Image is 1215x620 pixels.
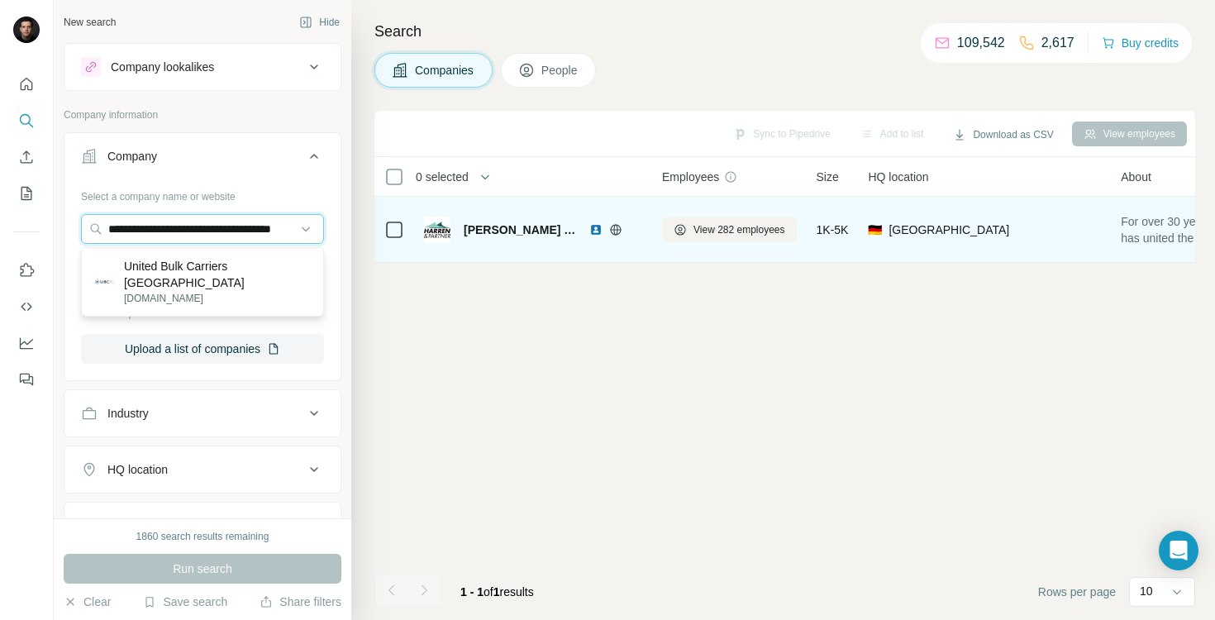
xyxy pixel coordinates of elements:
span: results [460,585,534,599]
button: Use Surfe API [13,292,40,322]
span: 1 [493,585,500,599]
button: Company [64,136,341,183]
button: Feedback [13,365,40,394]
span: [GEOGRAPHIC_DATA] [889,222,1009,238]
img: LinkedIn logo [589,223,603,236]
p: 2,617 [1041,33,1074,53]
h4: Search [374,20,1195,43]
p: [DOMAIN_NAME] [124,291,310,306]
button: Share filters [260,594,341,610]
span: People [541,62,579,79]
button: Upload a list of companies [81,334,324,364]
span: Rows per page [1038,584,1116,600]
span: 0 selected [416,169,469,185]
div: HQ location [107,461,168,478]
div: Annual revenue ($) [107,517,206,534]
button: Company lookalikes [64,47,341,87]
button: Enrich CSV [13,142,40,172]
div: Company [107,148,157,165]
p: United Bulk Carriers [GEOGRAPHIC_DATA] [124,258,310,291]
img: Logo of Harren Group [424,217,450,243]
img: United Bulk Carriers USA [95,273,114,292]
button: Hide [288,10,351,35]
span: Companies [415,62,475,79]
img: Avatar [13,17,40,43]
button: Search [13,106,40,136]
button: Download as CSV [941,122,1065,147]
p: 10 [1140,583,1153,599]
span: About [1121,169,1151,185]
span: of [484,585,493,599]
p: 109,542 [957,33,1005,53]
p: Company information [64,107,341,122]
button: HQ location [64,450,341,489]
button: Annual revenue ($) [64,506,341,546]
div: Open Intercom Messenger [1159,531,1198,570]
button: Use Surfe on LinkedIn [13,255,40,285]
span: HQ location [868,169,928,185]
button: Save search [143,594,227,610]
button: Clear [64,594,111,610]
div: Industry [107,405,149,422]
button: Buy credits [1102,31,1179,55]
span: 1 - 1 [460,585,484,599]
span: 1K-5K [817,222,849,238]
span: Size [817,169,839,185]
div: New search [64,15,116,30]
button: View 282 employees [662,217,797,242]
span: [PERSON_NAME] Group [464,222,581,238]
div: Company lookalikes [111,59,214,75]
button: My lists [13,179,40,208]
button: Industry [64,393,341,433]
span: View 282 employees [693,222,785,237]
span: Employees [662,169,719,185]
button: Quick start [13,69,40,99]
span: 🇩🇪 [868,222,882,238]
div: 1860 search results remaining [136,529,269,544]
button: Dashboard [13,328,40,358]
div: Select a company name or website [81,183,324,204]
